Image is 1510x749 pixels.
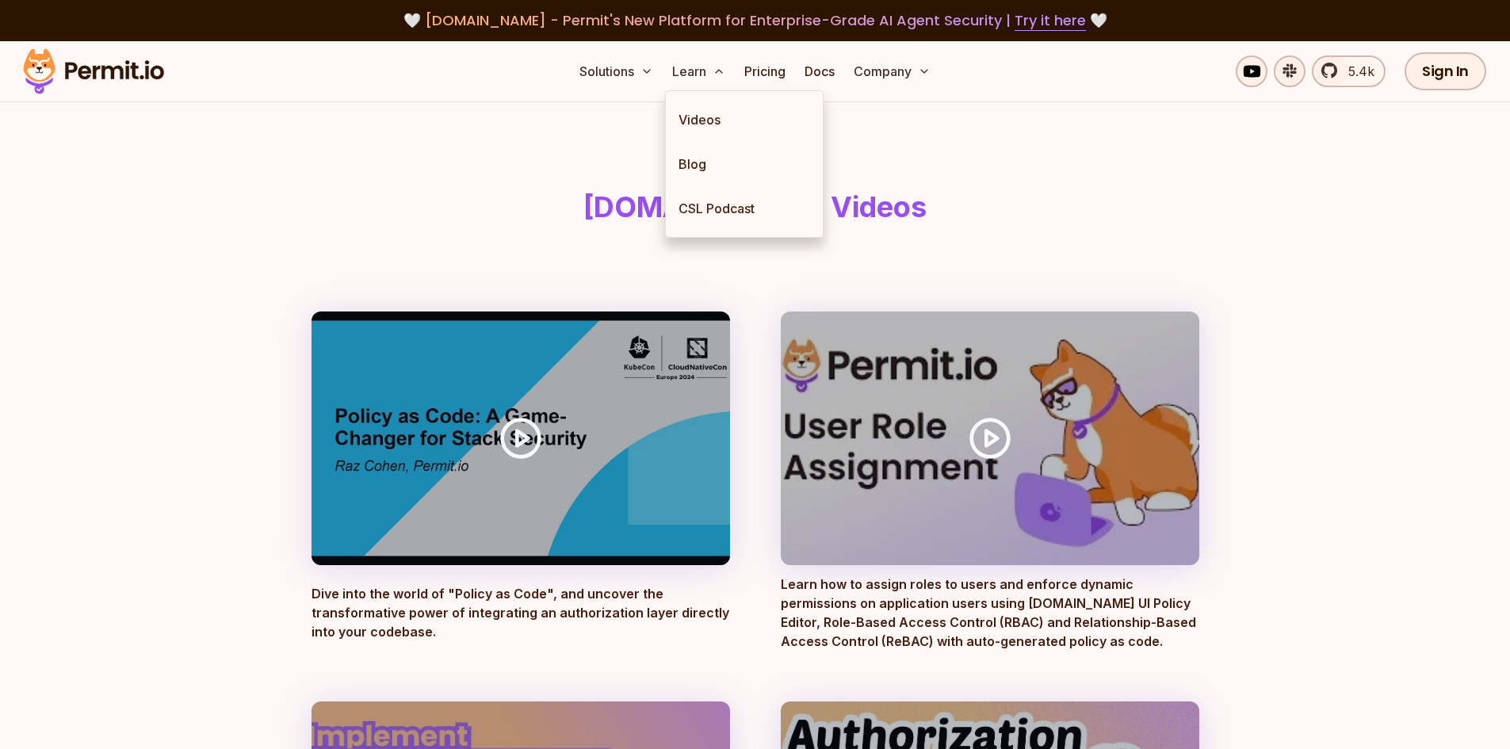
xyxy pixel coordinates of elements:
button: Solutions [573,55,659,87]
a: Docs [798,55,841,87]
a: Sign In [1405,52,1486,90]
div: 🤍 🤍 [38,10,1472,32]
p: Dive into the world of "Policy as Code", and uncover the transformative power of integrating an a... [312,584,730,651]
h1: [DOMAIN_NAME] Videos [315,191,1196,223]
span: 5.4k [1339,62,1374,81]
span: [DOMAIN_NAME] - Permit's New Platform for Enterprise-Grade AI Agent Security | [425,10,1086,30]
a: 5.4k [1312,55,1386,87]
a: Pricing [738,55,792,87]
a: Try it here [1015,10,1086,31]
img: Permit logo [16,44,171,98]
button: Learn [666,55,732,87]
a: CSL Podcast [666,186,823,231]
a: Blog [666,142,823,186]
button: Company [847,55,937,87]
a: Videos [666,97,823,142]
p: Learn how to assign roles to users and enforce dynamic permissions on application users using [DO... [781,575,1199,651]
